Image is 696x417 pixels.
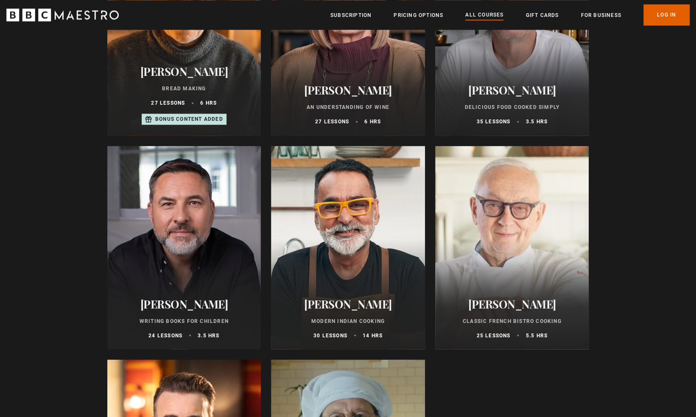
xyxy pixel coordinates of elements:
p: 27 lessons [315,118,349,125]
p: 6 hrs [364,118,381,125]
p: 35 lessons [476,118,510,125]
h2: [PERSON_NAME] [117,65,251,78]
h2: [PERSON_NAME] [281,83,415,97]
p: Classic French Bistro Cooking [445,317,579,325]
p: 5.5 hrs [525,331,547,339]
p: 14 hrs [363,331,383,339]
nav: Primary [330,4,690,25]
p: Delicious Food Cooked Simply [445,103,579,111]
p: Bread Making [117,85,251,92]
p: 24 lessons [148,331,182,339]
svg: BBC Maestro [6,8,119,21]
h2: [PERSON_NAME] [445,297,579,310]
a: Pricing Options [394,11,443,19]
a: Log In [643,4,690,25]
a: All Courses [465,11,503,20]
p: 3.5 hrs [198,331,219,339]
a: Subscription [330,11,372,19]
a: [PERSON_NAME] Classic French Bistro Cooking 25 lessons 5.5 hrs [435,146,589,349]
a: [PERSON_NAME] Modern Indian Cooking 30 lessons 14 hrs [271,146,425,349]
h2: [PERSON_NAME] [281,297,415,310]
p: Writing Books for Children [117,317,251,325]
p: 27 lessons [151,99,185,107]
p: 30 lessons [313,331,347,339]
p: 25 lessons [476,331,510,339]
a: [PERSON_NAME] Writing Books for Children 24 lessons 3.5 hrs [107,146,261,349]
h2: [PERSON_NAME] [445,83,579,97]
p: Modern Indian Cooking [281,317,415,325]
a: For business [581,11,621,19]
p: 6 hrs [200,99,217,107]
p: An Understanding of Wine [281,103,415,111]
p: 3.5 hrs [525,118,547,125]
h2: [PERSON_NAME] [117,297,251,310]
a: Gift Cards [525,11,559,19]
p: Bonus content added [155,115,223,123]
